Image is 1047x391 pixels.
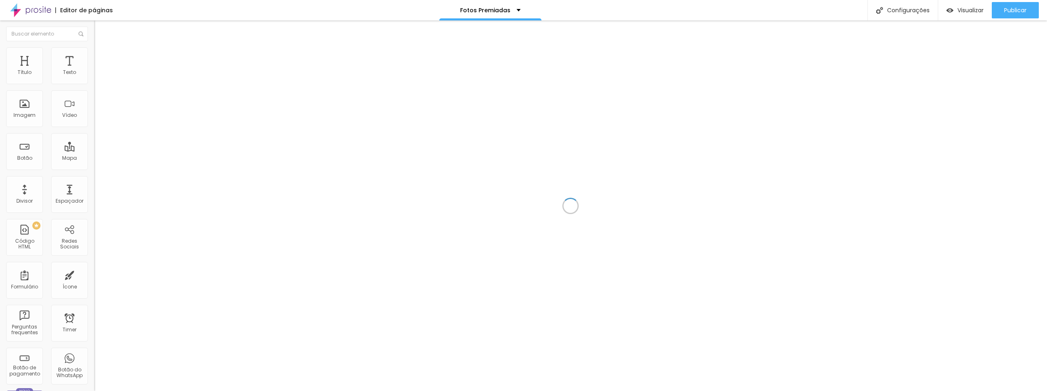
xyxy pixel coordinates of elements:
img: Icone [79,31,83,36]
button: Publicar [992,2,1039,18]
div: Timer [63,327,76,333]
div: Título [18,69,31,75]
div: Perguntas frequentes [8,324,40,336]
img: Icone [876,7,883,14]
p: Fotos Premiadas [460,7,510,13]
div: Texto [63,69,76,75]
input: Buscar elemento [6,27,88,41]
span: Visualizar [957,7,984,13]
div: Divisor [16,198,33,204]
img: view-1.svg [946,7,953,14]
span: Publicar [1004,7,1027,13]
div: Editor de páginas [55,7,113,13]
div: Formulário [11,284,38,290]
div: Redes Sociais [53,238,85,250]
div: Botão [17,155,32,161]
div: Mapa [62,155,77,161]
div: Ícone [63,284,77,290]
div: Espaçador [56,198,83,204]
button: Visualizar [938,2,992,18]
div: Código HTML [8,238,40,250]
div: Botão de pagamento [8,365,40,377]
div: Botão do WhatsApp [53,367,85,379]
div: Vídeo [62,112,77,118]
div: Imagem [13,112,36,118]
